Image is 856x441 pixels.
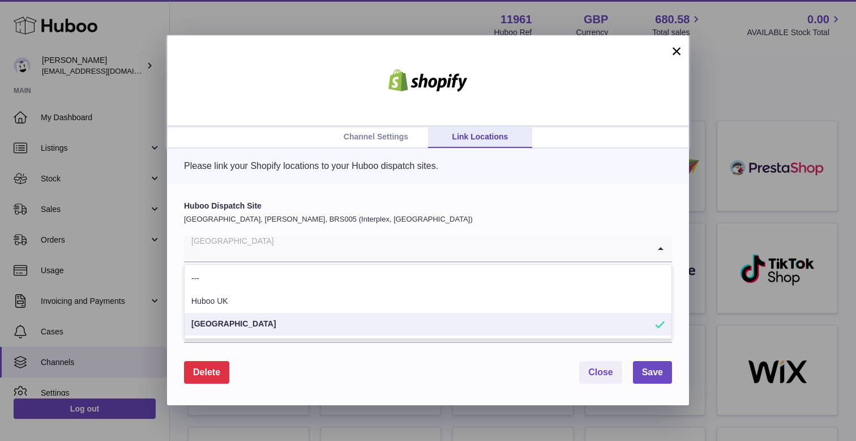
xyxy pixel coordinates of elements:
button: Save [633,361,672,384]
p: [GEOGRAPHIC_DATA], [PERSON_NAME], BRS005 (Interplex, [GEOGRAPHIC_DATA]) [184,214,672,224]
div: Search for option [184,316,672,343]
label: Huboo Dispatch Site [184,281,672,291]
a: Channel Settings [324,126,428,148]
img: shopify [380,69,476,92]
button: Close [579,361,622,384]
span: Save [642,367,663,377]
div: Search for option [184,235,672,262]
input: Search for option [184,316,649,342]
button: Delete [184,361,229,384]
a: Link Locations [428,126,532,148]
p: Please link your Shopify locations to your Huboo dispatch sites. [184,160,672,172]
button: × [670,44,683,58]
span: Close [588,367,613,377]
input: Search for option [184,235,649,261]
label: Huboo Dispatch Site [184,201,672,211]
span: Delete [193,367,220,377]
p: [GEOGRAPHIC_DATA], [GEOGRAPHIC_DATA], MAD007 ([GEOGRAPHIC_DATA], [GEOGRAPHIC_DATA]) [184,294,672,304]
